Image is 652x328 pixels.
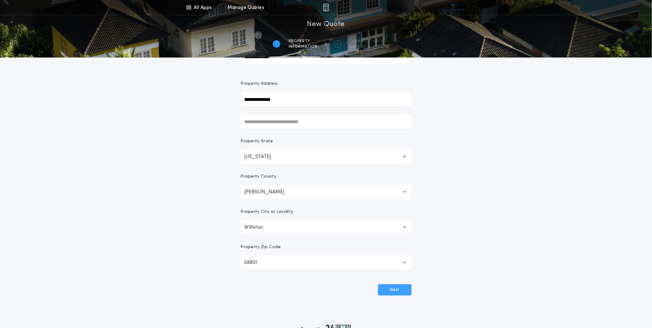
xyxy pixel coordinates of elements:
[241,185,412,200] button: [PERSON_NAME]
[241,209,293,215] p: Property City or Locality
[350,39,379,44] span: Transaction
[241,220,412,235] button: Williston
[307,19,345,29] h1: New Quote
[289,44,318,49] span: information
[244,224,273,231] p: Williston
[244,153,281,161] p: [US_STATE]
[241,255,412,270] button: 58801
[350,44,379,49] span: details
[241,174,277,180] p: Property County
[442,4,465,11] img: vs-icon
[241,138,273,145] p: Property State
[244,259,268,266] p: 58801
[378,284,412,296] button: Next
[244,188,294,196] p: [PERSON_NAME]
[241,149,412,164] button: [US_STATE]
[289,39,318,44] span: Property
[323,4,329,11] img: img
[241,81,412,87] p: Property Address
[276,41,277,46] h2: 1
[241,244,281,250] p: Property Zip Code
[336,41,339,46] h2: 2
